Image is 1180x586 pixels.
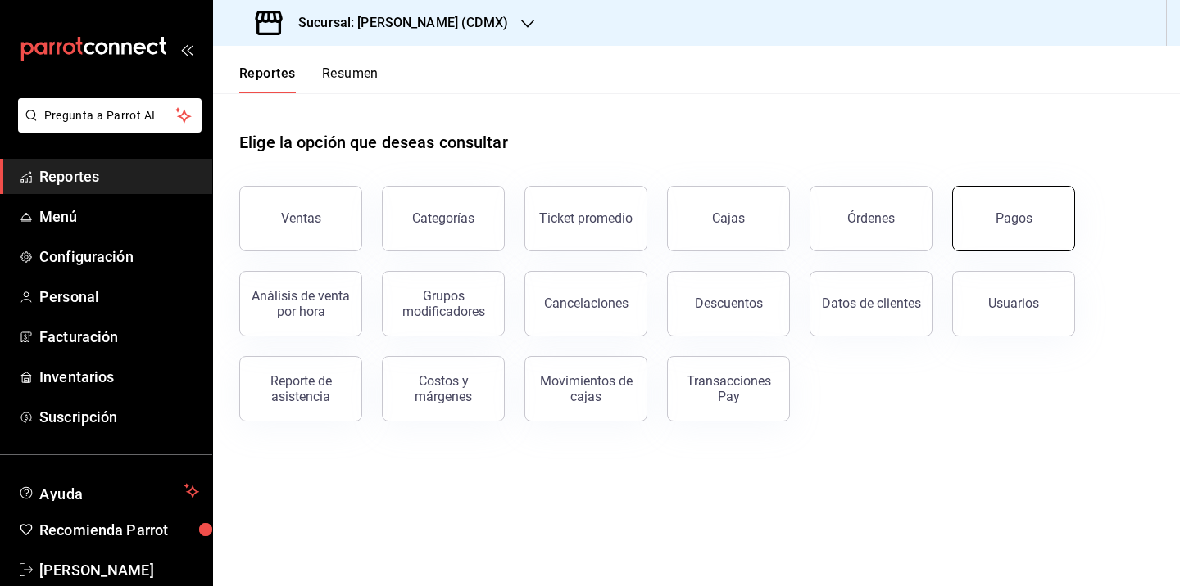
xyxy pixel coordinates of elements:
[250,288,352,319] div: Análisis de venta por hora
[524,271,647,336] button: Cancelaciones
[239,130,508,155] h1: Elige la opción que deseas consultar
[39,481,178,501] span: Ayuda
[44,107,176,124] span: Pregunta a Parrot AI
[322,65,379,93] button: Resumen
[810,271,933,336] button: Datos de clientes
[239,65,379,93] div: navigation tabs
[678,373,779,404] div: Transacciones Pay
[39,286,199,308] span: Personal
[544,295,629,311] div: Cancelaciones
[535,373,637,404] div: Movimientos de cajas
[239,271,362,336] button: Análisis de venta por hora
[239,65,296,93] button: Reportes
[952,186,1075,251] button: Pagos
[667,356,790,421] button: Transacciones Pay
[39,559,199,581] span: [PERSON_NAME]
[39,366,199,388] span: Inventarios
[524,356,647,421] button: Movimientos de cajas
[382,186,505,251] button: Categorías
[524,186,647,251] button: Ticket promedio
[39,205,199,228] span: Menú
[180,43,193,56] button: open_drawer_menu
[822,295,921,311] div: Datos de clientes
[285,13,508,33] h3: Sucursal: [PERSON_NAME] (CDMX)
[412,210,474,226] div: Categorías
[239,186,362,251] button: Ventas
[539,210,633,226] div: Ticket promedio
[281,210,321,226] div: Ventas
[239,356,362,421] button: Reporte de asistencia
[393,373,494,404] div: Costos y márgenes
[996,210,1032,226] div: Pagos
[810,186,933,251] button: Órdenes
[382,356,505,421] button: Costos y márgenes
[667,186,790,251] button: Cajas
[39,406,199,428] span: Suscripción
[39,165,199,187] span: Reportes
[393,288,494,319] div: Grupos modificadores
[847,210,895,226] div: Órdenes
[39,246,199,268] span: Configuración
[695,295,763,311] div: Descuentos
[250,373,352,404] div: Reporte de asistencia
[952,271,1075,336] button: Usuarios
[39,519,199,541] span: Recomienda Parrot
[988,295,1039,311] div: Usuarios
[712,210,745,226] div: Cajas
[39,326,199,348] span: Facturación
[11,119,202,136] a: Pregunta a Parrot AI
[18,98,202,133] button: Pregunta a Parrot AI
[667,271,790,336] button: Descuentos
[382,271,505,336] button: Grupos modificadores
